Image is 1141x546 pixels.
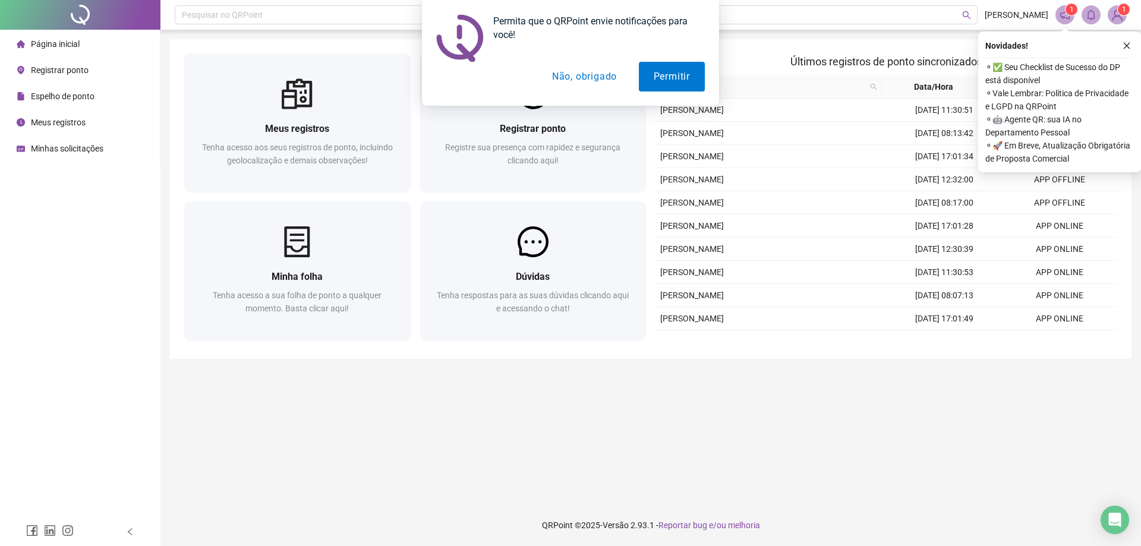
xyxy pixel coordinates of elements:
span: [PERSON_NAME] [660,198,724,207]
div: Permita que o QRPoint envie notificações para você! [484,14,705,42]
span: Tenha respostas para as suas dúvidas clicando aqui e acessando o chat! [437,291,629,313]
td: [DATE] 17:01:34 [887,145,1002,168]
span: ⚬ 🚀 Em Breve, Atualização Obrigatória de Proposta Comercial [985,139,1134,165]
td: [DATE] 11:30:51 [887,99,1002,122]
span: Meus registros [265,123,329,134]
span: [PERSON_NAME] [660,244,724,254]
button: Não, obrigado [537,62,632,91]
td: APP ONLINE [1002,261,1117,284]
td: APP ONLINE [1002,238,1117,261]
span: [PERSON_NAME] [660,314,724,323]
span: Tenha acesso aos seus registros de ponto, incluindo geolocalização e demais observações! [202,143,393,165]
span: left [126,528,134,536]
span: clock-circle [17,118,25,127]
td: APP OFFLINE [1002,191,1117,214]
td: APP ONLINE [1002,284,1117,307]
span: Minha folha [272,271,323,282]
span: [PERSON_NAME] [660,175,724,184]
div: Open Intercom Messenger [1101,506,1129,534]
span: [PERSON_NAME] [660,291,724,300]
a: Meus registrosTenha acesso aos seus registros de ponto, incluindo geolocalização e demais observa... [184,53,411,192]
td: APP ONLINE [1002,214,1117,238]
span: facebook [26,525,38,536]
td: [DATE] 17:01:49 [887,307,1002,330]
span: [PERSON_NAME] [660,221,724,231]
span: Dúvidas [516,271,550,282]
td: APP ONLINE [1002,307,1117,330]
span: [PERSON_NAME] [660,128,724,138]
td: [DATE] 12:32:00 [887,168,1002,191]
span: [PERSON_NAME] [660,152,724,161]
a: Minha folhaTenha acesso a sua folha de ponto a qualquer momento. Basta clicar aqui! [184,201,411,340]
span: schedule [17,144,25,153]
td: APP ONLINE [1002,330,1117,354]
td: [DATE] 08:07:13 [887,284,1002,307]
button: Permitir [639,62,705,91]
span: Versão [603,520,629,530]
td: APP OFFLINE [1002,168,1117,191]
span: Minhas solicitações [31,144,103,153]
td: [DATE] 08:13:42 [887,122,1002,145]
a: DúvidasTenha respostas para as suas dúvidas clicando aqui e acessando o chat! [420,201,647,340]
a: Registrar pontoRegistre sua presença com rapidez e segurança clicando aqui! [420,53,647,192]
span: linkedin [44,525,56,536]
td: [DATE] 12:30:00 [887,330,1002,354]
span: Meus registros [31,118,86,127]
span: Registrar ponto [500,123,566,134]
td: [DATE] 08:17:00 [887,191,1002,214]
span: Tenha acesso a sua folha de ponto a qualquer momento. Basta clicar aqui! [213,291,382,313]
img: notification icon [436,14,484,62]
td: [DATE] 11:30:53 [887,261,1002,284]
footer: QRPoint © 2025 - 2.93.1 - [160,504,1141,546]
span: instagram [62,525,74,536]
span: [PERSON_NAME] [660,105,724,115]
td: [DATE] 17:01:28 [887,214,1002,238]
span: [PERSON_NAME] [660,267,724,277]
span: Registre sua presença com rapidez e segurança clicando aqui! [445,143,620,165]
span: Reportar bug e/ou melhoria [658,520,760,530]
span: ⚬ 🤖 Agente QR: sua IA no Departamento Pessoal [985,113,1134,139]
td: [DATE] 12:30:39 [887,238,1002,261]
